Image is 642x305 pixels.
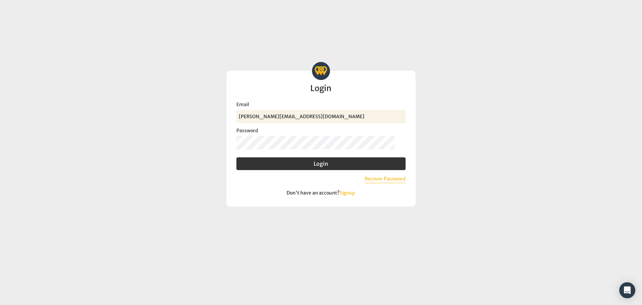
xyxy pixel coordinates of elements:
[236,84,406,93] h2: Login
[236,157,406,170] button: Login
[365,175,406,183] button: Recover Password
[236,110,406,123] input: Email
[339,190,355,196] a: Signup
[236,190,406,197] p: Don't have an account?
[236,127,406,134] label: Password
[236,101,406,108] label: Email
[619,282,635,298] div: Open Intercom Messenger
